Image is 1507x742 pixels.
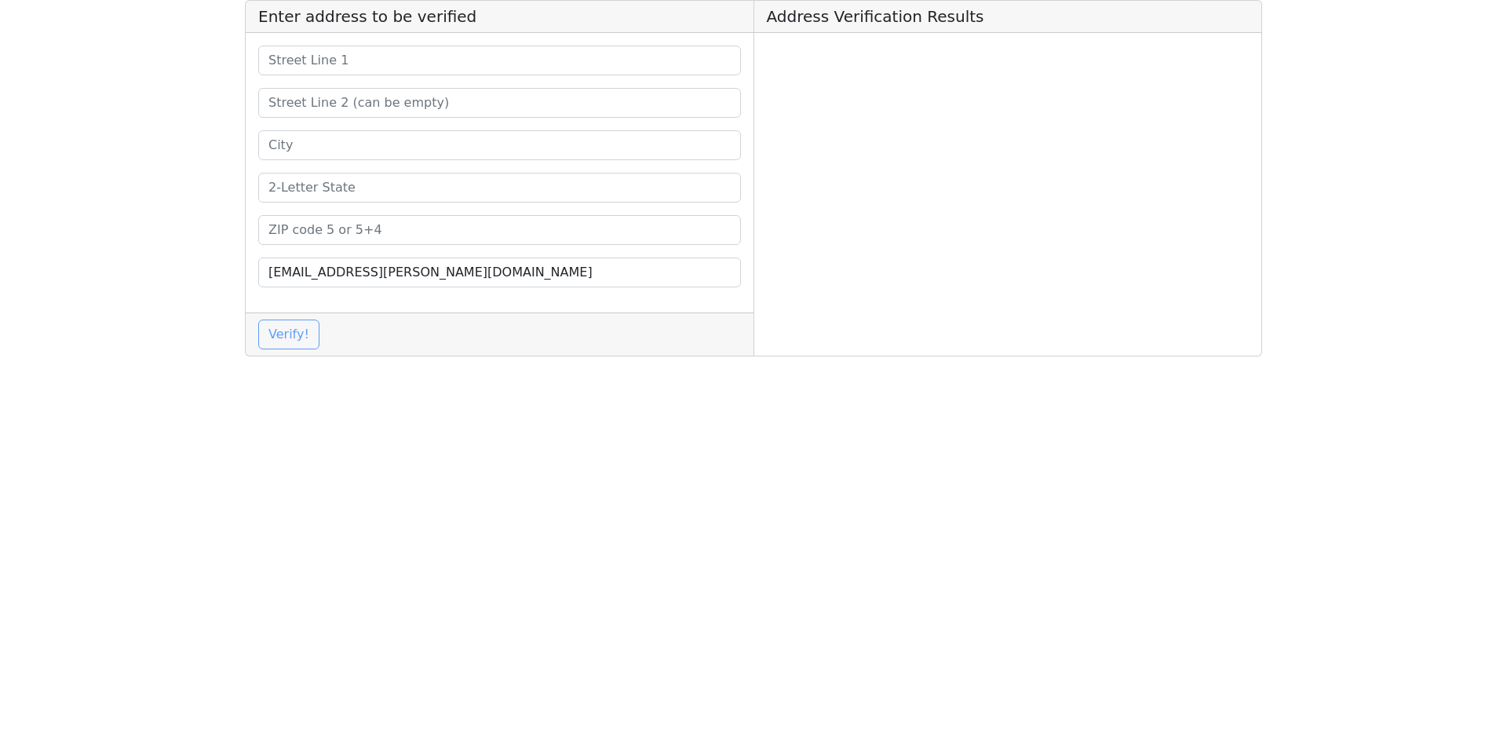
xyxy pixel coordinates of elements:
[246,1,753,33] h5: Enter address to be verified
[258,88,741,118] input: Street Line 2 (can be empty)
[258,215,741,245] input: ZIP code 5 or 5+4
[754,1,1262,33] h5: Address Verification Results
[258,46,741,75] input: Street Line 1
[258,258,741,287] input: Your Email
[258,130,741,160] input: City
[258,173,741,203] input: 2-Letter State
